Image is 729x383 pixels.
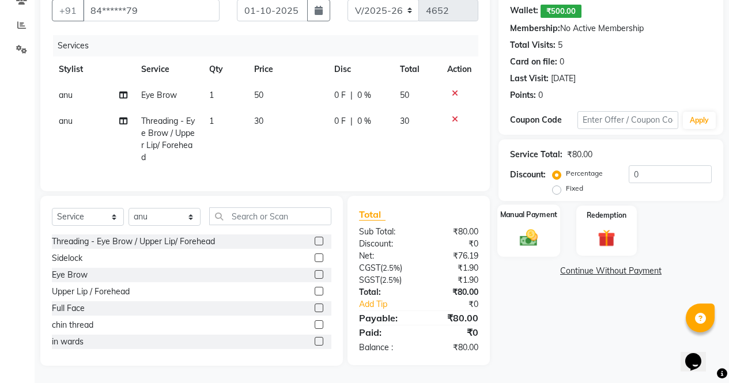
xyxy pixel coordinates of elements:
div: ₹0 [430,298,487,310]
span: anu [59,90,73,100]
div: Full Face [52,302,85,314]
div: 0 [560,56,564,68]
span: 2.5% [382,275,399,285]
th: Action [440,56,478,82]
div: Net: [350,250,419,262]
div: Upper Lip / Forehead [52,286,130,298]
div: Coupon Code [510,114,577,126]
input: Enter Offer / Coupon Code [577,111,678,129]
th: Service [134,56,202,82]
div: ( ) [350,274,419,286]
div: ₹76.19 [418,250,487,262]
div: Membership: [510,22,560,35]
div: Payable: [350,311,419,325]
label: Manual Payment [500,209,558,220]
th: Stylist [52,56,134,82]
div: Sidelock [52,252,82,264]
div: chin thread [52,319,93,331]
div: Service Total: [510,149,562,161]
div: Balance : [350,342,419,354]
span: 0 F [334,115,346,127]
span: Total [359,208,386,221]
span: SGST [359,275,380,285]
div: ₹80.00 [418,311,487,325]
img: _gift.svg [592,227,621,249]
span: 30 [254,116,263,126]
div: ₹80.00 [418,226,487,238]
label: Percentage [566,168,603,179]
span: | [350,115,353,127]
div: ₹0 [418,325,487,339]
span: 30 [400,116,409,126]
div: ( ) [350,262,419,274]
span: CGST [359,263,380,273]
div: Total Visits: [510,39,556,51]
img: _cash.svg [514,227,543,248]
div: Points: [510,89,536,101]
iframe: chat widget [681,337,717,371]
div: Services [53,35,487,56]
th: Price [247,56,327,82]
div: Wallet: [510,5,538,18]
span: Eye Brow [141,90,177,100]
span: | [350,89,353,101]
span: 1 [209,116,214,126]
div: ₹80.00 [567,149,592,161]
div: ₹1.90 [418,262,487,274]
a: Add Tip [350,298,430,310]
div: Last Visit: [510,73,549,85]
th: Disc [327,56,393,82]
div: ₹80.00 [418,286,487,298]
th: Qty [202,56,247,82]
button: Apply [683,112,716,129]
span: Threading - Eye Brow / Upper Lip/ Forehead [141,116,195,162]
div: ₹1.90 [418,274,487,286]
div: 0 [538,89,543,101]
div: Sub Total: [350,226,419,238]
div: Discount: [350,238,419,250]
div: Eye Brow [52,269,88,281]
span: 2.5% [383,263,400,272]
div: Discount: [510,169,546,181]
span: anu [59,116,73,126]
span: 0 F [334,89,346,101]
div: Total: [350,286,419,298]
div: 5 [558,39,562,51]
label: Redemption [587,210,626,221]
span: ₹500.00 [541,5,581,18]
span: 0 % [357,89,371,101]
th: Total [393,56,440,82]
label: Fixed [566,183,583,194]
div: [DATE] [551,73,576,85]
span: 50 [254,90,263,100]
input: Search or Scan [209,207,331,225]
span: 50 [400,90,409,100]
div: Threading - Eye Brow / Upper Lip/ Forehead [52,236,215,248]
div: No Active Membership [510,22,712,35]
div: ₹80.00 [418,342,487,354]
span: 1 [209,90,214,100]
div: ₹0 [418,238,487,250]
div: Paid: [350,325,419,339]
a: Continue Without Payment [501,265,721,277]
div: in wards [52,336,84,348]
span: 0 % [357,115,371,127]
div: Card on file: [510,56,557,68]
